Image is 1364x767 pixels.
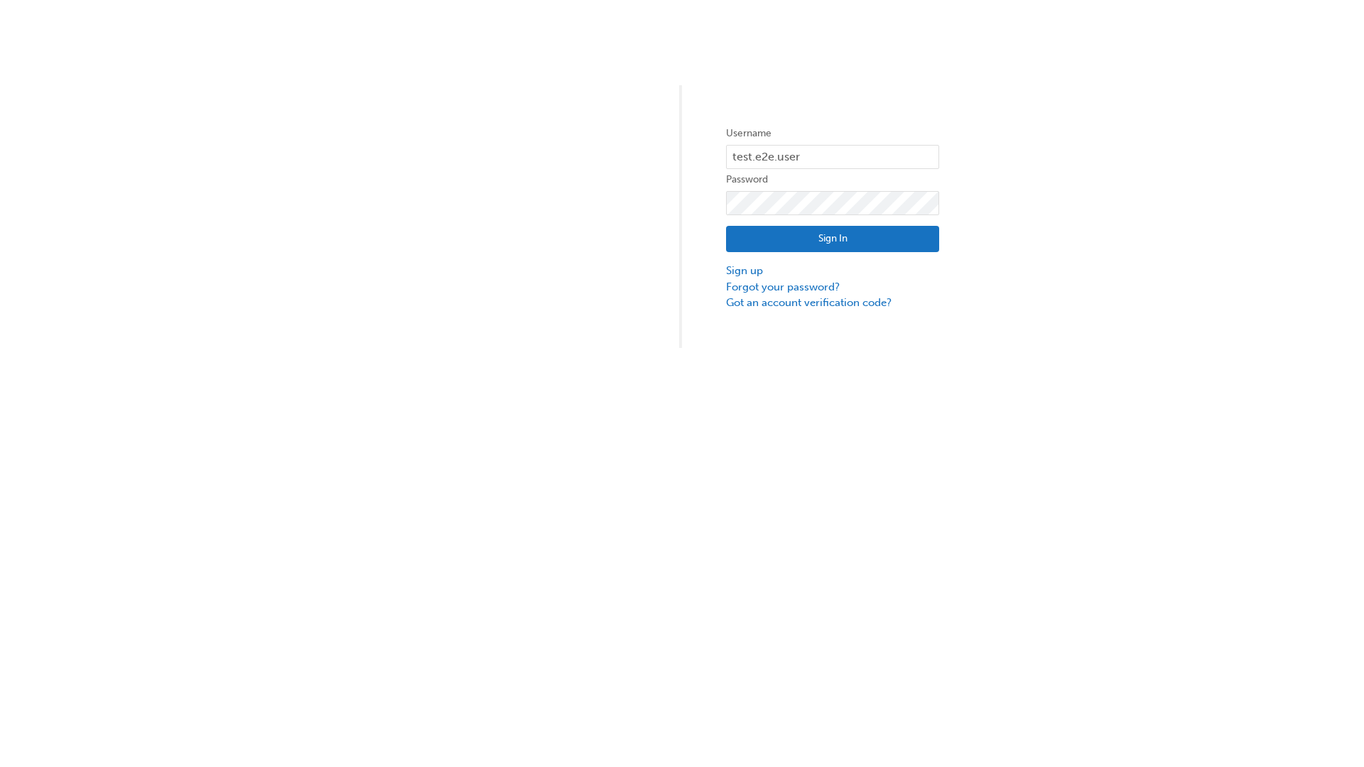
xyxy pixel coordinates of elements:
[726,145,939,169] input: Username
[726,226,939,253] button: Sign In
[726,263,939,279] a: Sign up
[726,295,939,311] a: Got an account verification code?
[726,279,939,295] a: Forgot your password?
[425,198,638,214] img: Trak
[726,125,939,142] label: Username
[726,171,939,188] label: Password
